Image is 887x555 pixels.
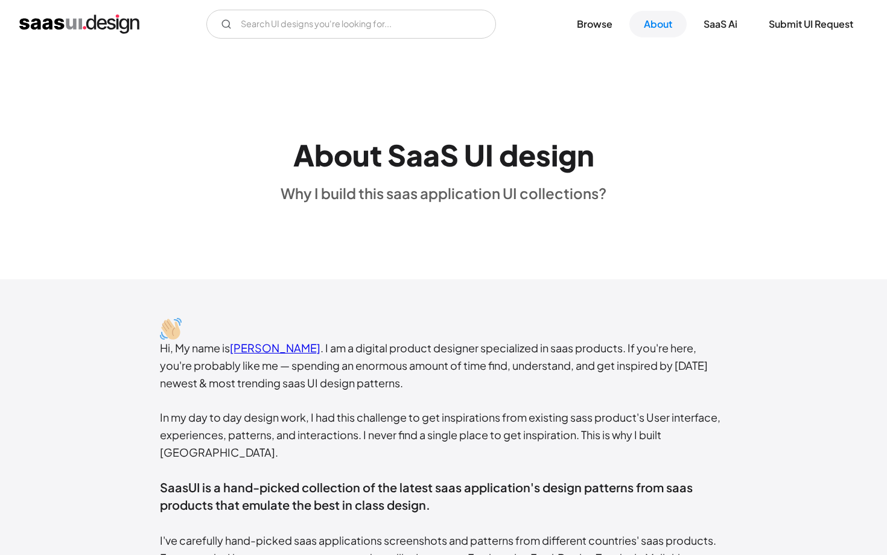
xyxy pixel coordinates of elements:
h1: About SaaS UI design [293,138,594,173]
input: Search UI designs you're looking for... [206,10,496,39]
a: Browse [562,11,627,37]
a: home [19,14,139,34]
a: About [629,11,687,37]
a: SaaS Ai [689,11,752,37]
a: [PERSON_NAME] [230,341,320,355]
form: Email Form [206,10,496,39]
a: Submit UI Request [754,11,868,37]
div: Why I build this saas application UI collections? [281,184,606,202]
span: SaasUI is a hand-picked collection of the latest saas application's design patterns from saas pro... [160,480,693,513]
